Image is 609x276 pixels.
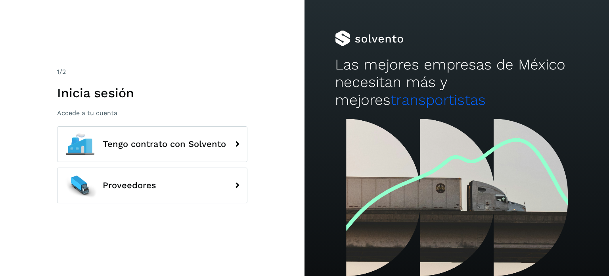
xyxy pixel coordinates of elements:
[57,68,59,75] span: 1
[103,181,156,190] span: Proveedores
[57,109,247,117] p: Accede a tu cuenta
[57,85,247,100] h1: Inicia sesión
[335,56,578,109] h2: Las mejores empresas de México necesitan más y mejores
[103,139,226,149] span: Tengo contrato con Solvento
[57,168,247,203] button: Proveedores
[57,67,247,77] div: /2
[391,91,486,108] span: transportistas
[57,126,247,162] button: Tengo contrato con Solvento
